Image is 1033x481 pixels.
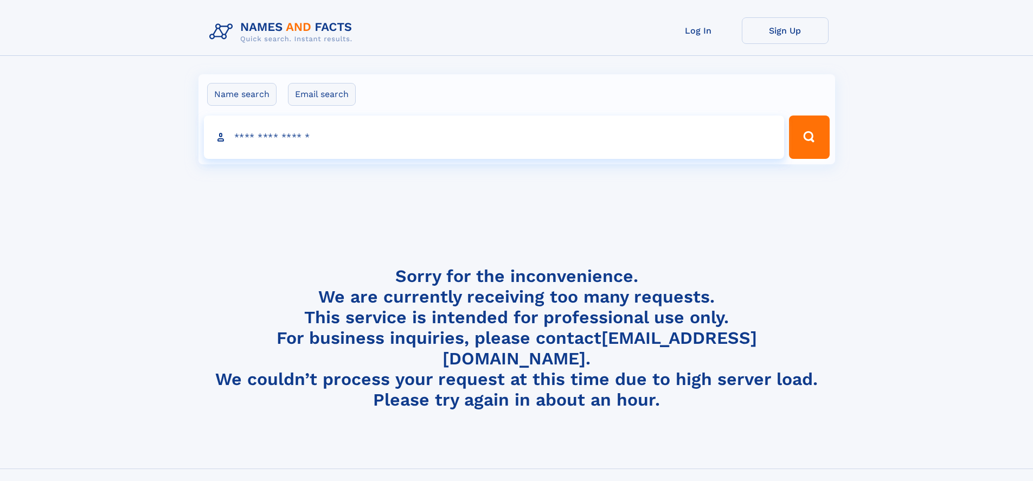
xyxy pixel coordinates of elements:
[742,17,829,44] a: Sign Up
[655,17,742,44] a: Log In
[204,116,785,159] input: search input
[288,83,356,106] label: Email search
[207,83,277,106] label: Name search
[205,17,361,47] img: Logo Names and Facts
[789,116,829,159] button: Search Button
[442,328,757,369] a: [EMAIL_ADDRESS][DOMAIN_NAME]
[205,266,829,411] h4: Sorry for the inconvenience. We are currently receiving too many requests. This service is intend...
